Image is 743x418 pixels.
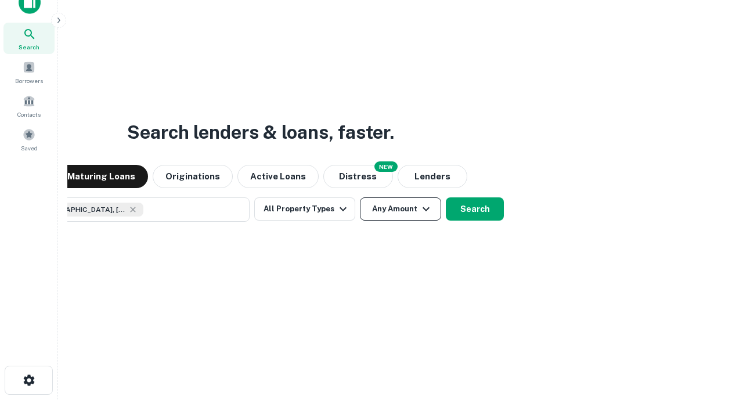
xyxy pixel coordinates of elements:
button: Search [446,197,504,221]
div: NEW [374,161,398,172]
button: Active Loans [237,165,319,188]
iframe: Chat Widget [685,325,743,381]
a: Borrowers [3,56,55,88]
a: Search [3,23,55,54]
span: Saved [21,143,38,153]
span: [GEOGRAPHIC_DATA], [GEOGRAPHIC_DATA], [GEOGRAPHIC_DATA] [39,204,126,215]
button: Search distressed loans with lien and other non-mortgage details. [323,165,393,188]
button: [GEOGRAPHIC_DATA], [GEOGRAPHIC_DATA], [GEOGRAPHIC_DATA] [17,197,250,222]
a: Saved [3,124,55,155]
a: Contacts [3,90,55,121]
button: Maturing Loans [55,165,148,188]
h3: Search lenders & loans, faster. [127,118,394,146]
button: Originations [153,165,233,188]
span: Search [19,42,39,52]
button: Lenders [398,165,467,188]
span: Borrowers [15,76,43,85]
button: Any Amount [360,197,441,221]
button: All Property Types [254,197,355,221]
span: Contacts [17,110,41,119]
